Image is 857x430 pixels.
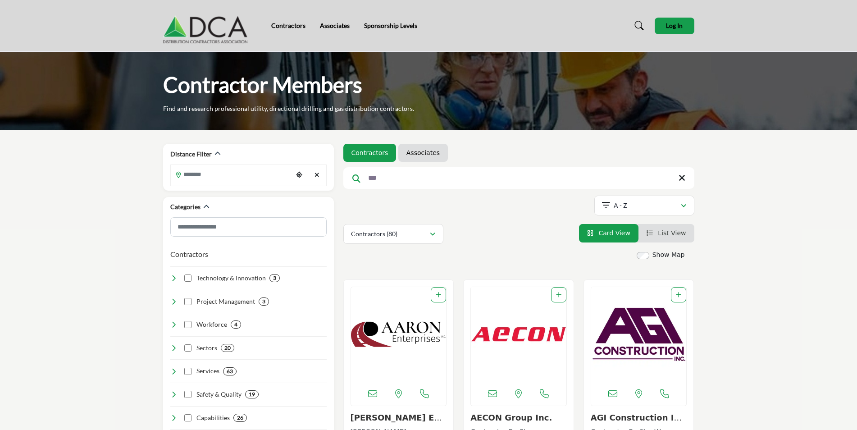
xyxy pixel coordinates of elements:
input: Select Sectors checkbox [184,344,191,352]
a: Associates [320,22,350,29]
span: List View [658,229,686,237]
label: Show Map [652,250,685,260]
h3: AECON Group Inc. [470,413,567,423]
a: View List [647,229,686,237]
a: Associates [406,148,440,157]
button: A - Z [594,196,694,215]
a: Open Listing in new tab [591,287,687,382]
input: Select Technology & Innovation checkbox [184,274,191,282]
b: 3 [262,298,265,305]
li: Card View [579,224,638,242]
input: Search Category [170,217,327,237]
img: AECON Group Inc. [471,287,566,382]
a: Contractors [271,22,305,29]
a: Add To List [436,291,441,298]
img: Site Logo [163,8,252,44]
b: 19 [249,391,255,398]
p: Contractors (80) [351,229,397,238]
div: 19 Results For Safety & Quality [245,390,259,398]
div: 3 Results For Project Management [259,297,269,306]
div: 26 Results For Capabilities [233,414,247,422]
p: A - Z [614,201,627,210]
a: Add To List [556,291,561,298]
div: 4 Results For Workforce [231,320,241,329]
a: View Card [587,229,630,237]
h4: Safety & Quality: Unwavering commitment to ensuring the highest standards of safety, compliance, ... [196,390,242,399]
img: Aaron Enterprises Inc. [351,287,447,382]
div: 20 Results For Sectors [221,344,234,352]
img: AGI Construction Inc. [591,287,687,382]
input: Search Location [171,165,292,183]
input: Select Services checkbox [184,368,191,375]
div: 63 Results For Services [223,367,237,375]
button: Contractors [170,249,208,260]
span: Log In [666,22,683,29]
input: Select Project Management checkbox [184,298,191,305]
div: Clear search location [310,165,324,185]
h3: AGI Construction Inc. [591,413,687,423]
h2: Distance Filter [170,150,212,159]
button: Log In [655,18,694,34]
a: Add To List [676,291,681,298]
h4: Capabilities: Specialized skills and equipment for executing complex projects using advanced tech... [196,413,230,422]
a: Search [626,18,650,33]
input: Select Workforce checkbox [184,321,191,328]
b: 20 [224,345,231,351]
input: Search Keyword [343,167,694,189]
span: Card View [598,229,630,237]
h1: Contractor Members [163,71,362,99]
b: 26 [237,415,243,421]
div: Choose your current location [292,165,306,185]
a: Open Listing in new tab [471,287,566,382]
h4: Technology & Innovation: Leveraging cutting-edge tools, systems, and processes to optimize effici... [196,274,266,283]
h4: Project Management: Effective planning, coordination, and oversight to deliver projects on time, ... [196,297,255,306]
h4: Workforce: Skilled, experienced, and diverse professionals dedicated to excellence in all aspects... [196,320,227,329]
a: Sponsorship Levels [364,22,417,29]
h4: Services: Comprehensive offerings for pipeline construction, maintenance, and repair across vario... [196,366,219,375]
p: Find and research professional utility, directional drilling and gas distribution contractors. [163,104,414,113]
b: 3 [273,275,276,281]
h3: Aaron Enterprises Inc. [351,413,447,423]
li: List View [638,224,694,242]
a: Open Listing in new tab [351,287,447,382]
a: Contractors [351,148,388,157]
b: 63 [227,368,233,375]
a: AECON Group Inc. [470,413,552,422]
button: Contractors (80) [343,224,443,244]
input: Select Safety & Quality checkbox [184,391,191,398]
b: 4 [234,321,237,328]
div: 3 Results For Technology & Innovation [269,274,280,282]
input: Select Capabilities checkbox [184,414,191,421]
h2: Categories [170,202,201,211]
h4: Sectors: Serving multiple industries, including oil & gas, water, sewer, electric power, and tele... [196,343,217,352]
